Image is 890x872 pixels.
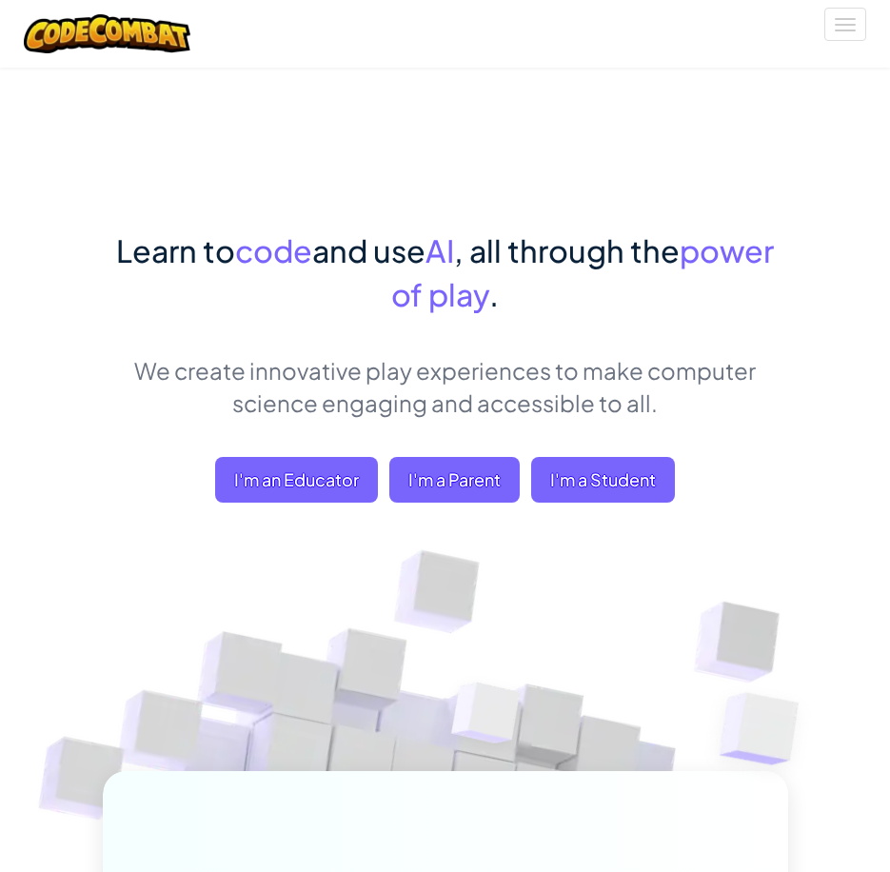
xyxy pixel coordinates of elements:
span: Learn to [116,231,235,269]
span: code [235,231,312,269]
span: , all through the [454,231,680,269]
button: I'm a Student [531,457,675,503]
a: I'm a Parent [389,457,520,503]
p: We create innovative play experiences to make computer science engaging and accessible to all. [103,354,788,419]
span: . [489,275,499,313]
img: Overlap cubes [412,642,560,795]
img: CodeCombat logo [24,14,190,53]
a: I'm an Educator [215,457,378,503]
span: and use [312,231,425,269]
img: Overlap cubes [679,644,857,817]
span: AI [425,231,454,269]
